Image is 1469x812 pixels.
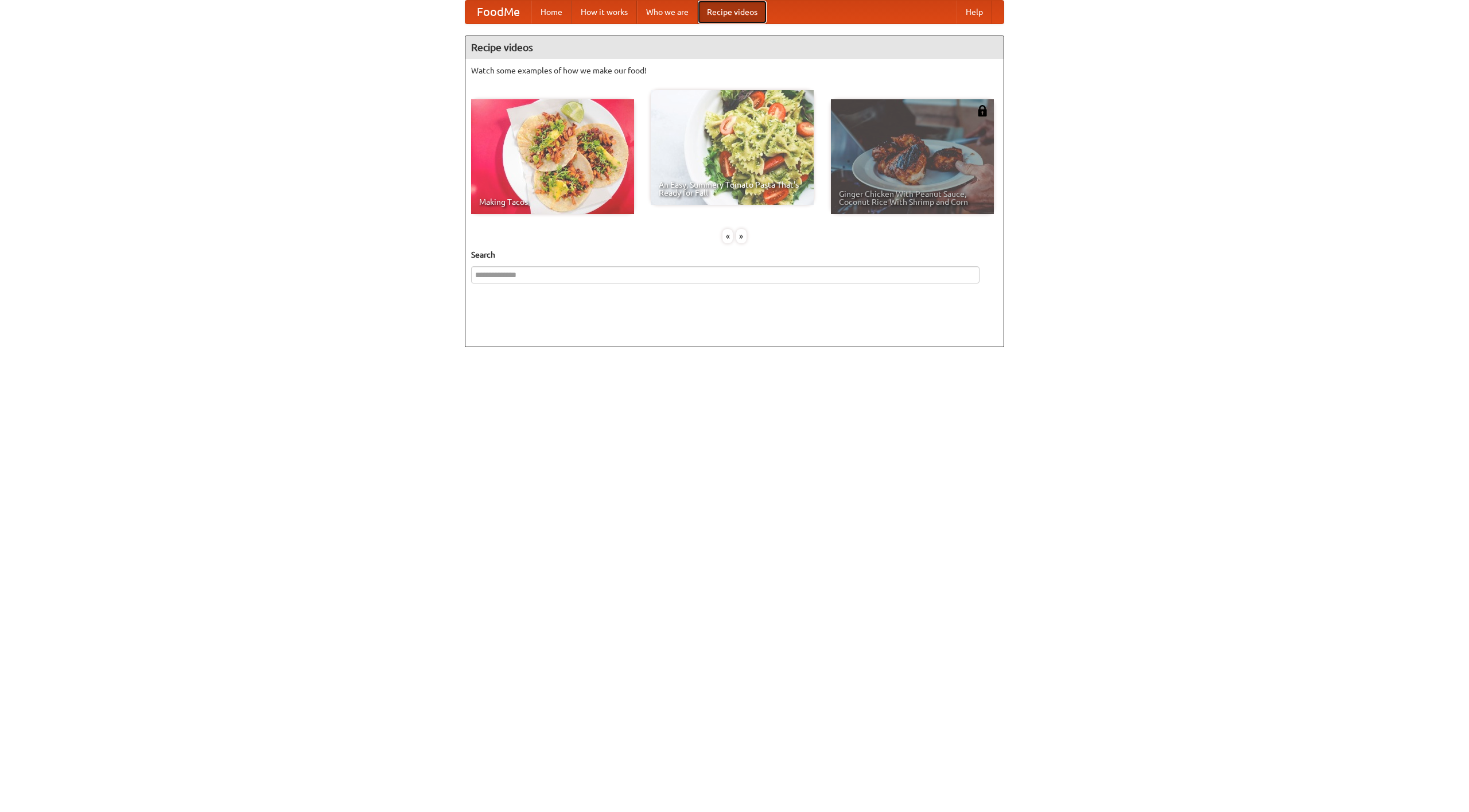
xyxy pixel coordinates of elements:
a: Making Tacos [471,99,634,214]
div: » [736,229,747,243]
a: FoodMe [465,1,531,24]
h4: Recipe videos [465,36,1004,59]
p: Watch some examples of how we make our food! [471,65,998,76]
a: Recipe videos [698,1,767,24]
a: An Easy, Summery Tomato Pasta That's Ready for Fall [651,90,814,205]
div: « [722,229,733,243]
img: 483408.png [977,105,988,116]
span: Making Tacos [479,198,626,206]
h5: Search [471,249,998,261]
a: Home [531,1,572,24]
a: Help [957,1,992,24]
a: How it works [572,1,637,24]
span: An Easy, Summery Tomato Pasta That's Ready for Fall [659,181,806,197]
a: Who we are [637,1,698,24]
